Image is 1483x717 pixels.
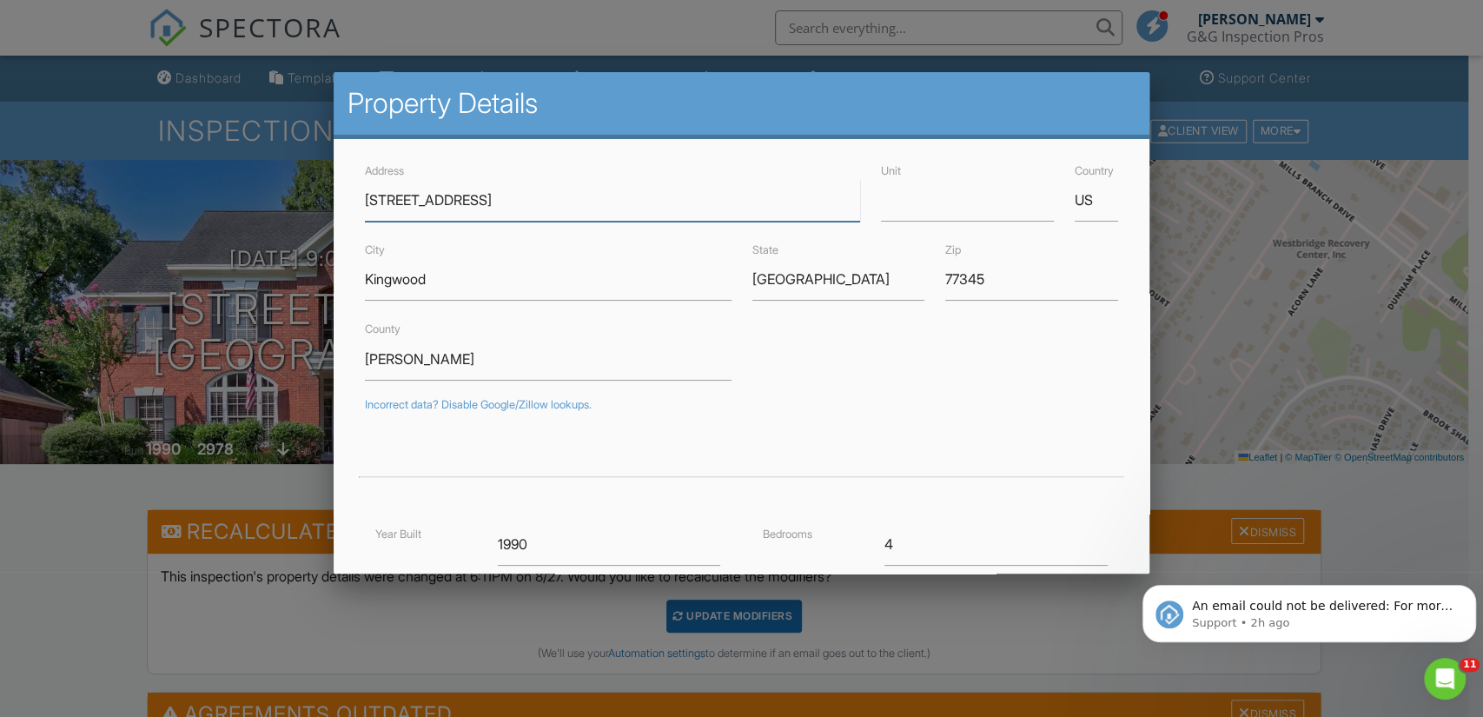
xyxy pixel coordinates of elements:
[1460,658,1480,672] span: 11
[365,322,401,335] label: County
[1075,164,1114,177] label: Country
[365,243,385,256] label: City
[945,243,961,256] label: Zip
[1424,658,1466,700] iframe: Intercom live chat
[1135,548,1483,670] iframe: Intercom notifications message
[763,528,812,541] label: Bedrooms
[881,164,901,177] label: Unit
[365,164,404,177] label: Address
[348,86,1135,121] h2: Property Details
[375,528,421,541] label: Year Built
[365,398,1118,412] div: Incorrect data? Disable Google/Zillow lookups.
[752,243,778,256] label: State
